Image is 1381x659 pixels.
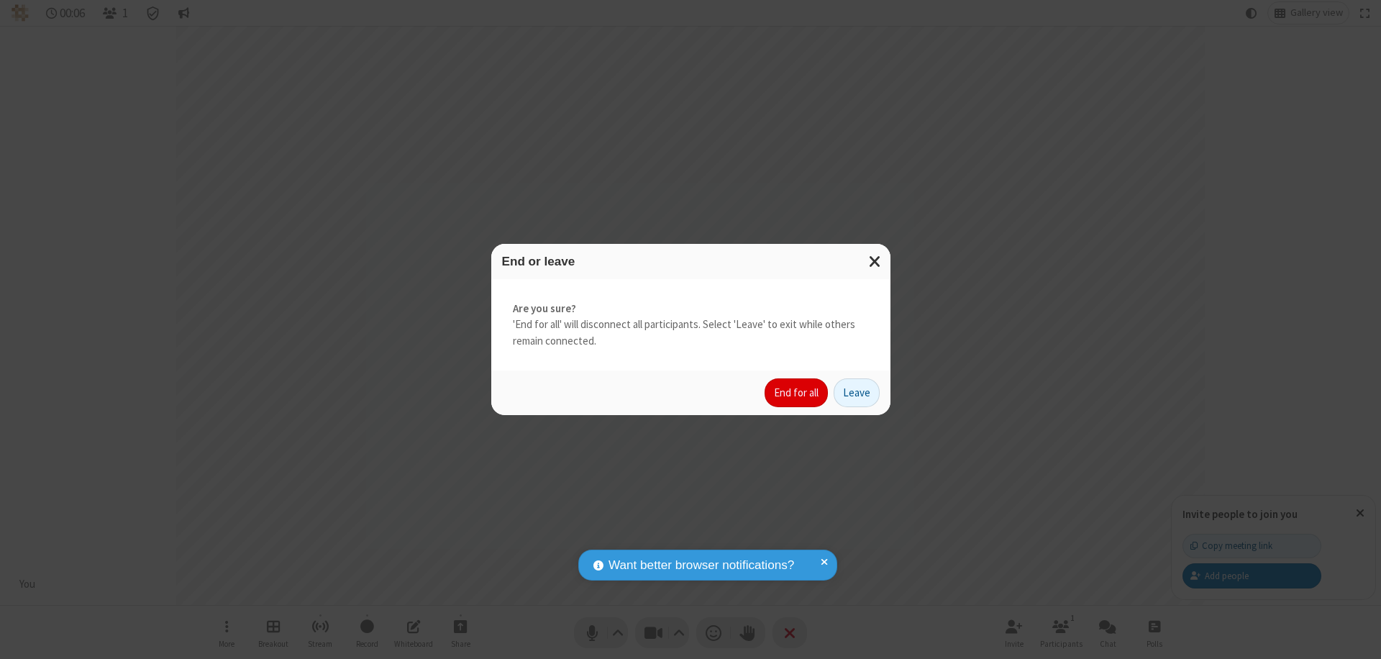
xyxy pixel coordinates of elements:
strong: Are you sure? [513,301,869,317]
button: End for all [765,378,828,407]
div: 'End for all' will disconnect all participants. Select 'Leave' to exit while others remain connec... [491,279,890,371]
button: Close modal [860,244,890,279]
button: Leave [834,378,880,407]
h3: End or leave [502,255,880,268]
span: Want better browser notifications? [609,556,794,575]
